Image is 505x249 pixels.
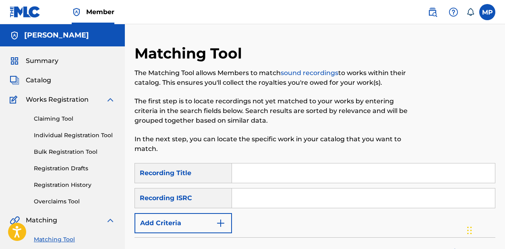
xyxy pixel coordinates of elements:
img: expand [106,216,115,225]
iframe: Resource Center [482,147,505,212]
img: help [449,7,458,17]
span: Summary [26,56,58,66]
div: Help [445,4,462,20]
img: Works Registration [10,95,20,105]
span: Member [86,7,114,17]
div: Drag [467,218,472,243]
iframe: Chat Widget [465,210,505,249]
img: Top Rightsholder [72,7,81,17]
a: Claiming Tool [34,115,115,123]
span: Matching [26,216,57,225]
img: 9d2ae6d4665cec9f34b9.svg [216,218,226,228]
a: Individual Registration Tool [34,131,115,140]
img: Summary [10,56,19,66]
a: Registration Drafts [34,164,115,173]
img: expand [106,95,115,105]
div: User Menu [479,4,495,20]
span: Works Registration [26,95,89,105]
p: The first step is to locate recordings not yet matched to your works by entering criteria in the ... [135,96,412,126]
div: Notifications [466,8,474,16]
h2: Matching Tool [135,44,246,63]
img: Matching [10,216,20,225]
a: Public Search [424,4,441,20]
h5: Micah Penny [24,31,89,40]
a: Registration History [34,181,115,189]
img: Catalog [10,75,19,85]
a: Matching Tool [34,235,115,244]
a: Bulk Registration Tool [34,148,115,156]
p: The Matching Tool allows Members to match to works within their catalog. This ensures you'll coll... [135,68,412,88]
a: SummarySummary [10,56,58,66]
a: sound recordings [281,69,338,77]
img: MLC Logo [10,6,41,18]
a: CatalogCatalog [10,75,51,85]
img: Accounts [10,31,19,40]
img: search [428,7,437,17]
button: Add Criteria [135,213,232,233]
a: Overclaims Tool [34,197,115,206]
p: In the next step, you can locate the specific work in your catalog that you want to match. [135,134,412,154]
span: Catalog [26,75,51,85]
